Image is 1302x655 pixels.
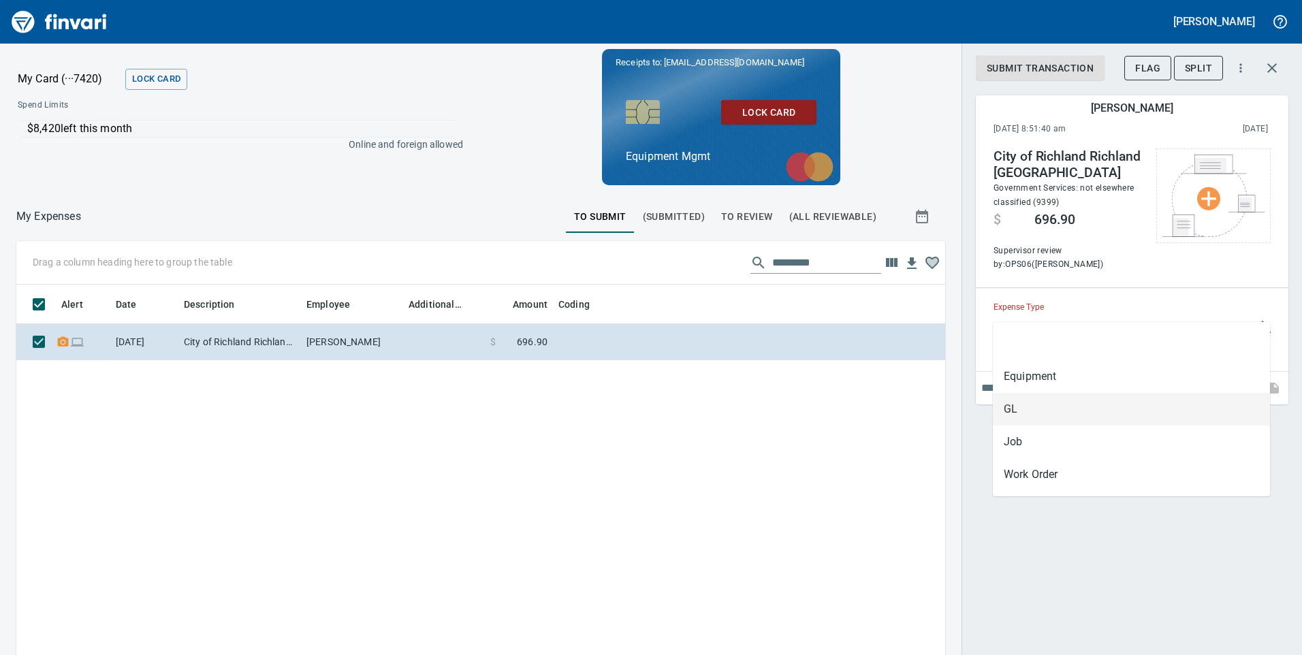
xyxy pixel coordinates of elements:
button: Download Table [902,253,922,274]
span: (Submitted) [643,208,705,225]
span: (All Reviewable) [789,208,876,225]
span: To Review [721,208,773,225]
span: Spend Limits [18,99,264,112]
li: Job [993,426,1270,458]
td: [DATE] [110,324,178,360]
span: Amount [513,296,547,313]
button: Close [1253,313,1272,332]
span: Lock Card [732,104,806,121]
p: My Card (···7420) [18,71,120,87]
span: $ [490,335,496,349]
button: Lock Card [125,69,187,90]
p: $8,420 left this month [27,121,454,137]
span: Flag [1135,60,1160,77]
span: To Submit [574,208,626,225]
p: My Expenses [16,208,81,225]
span: Coding [558,296,607,313]
span: [DATE] 8:51:40 am [994,123,1154,136]
span: Alert [61,296,101,313]
p: Receipts to: [616,56,827,69]
button: Submit Transaction [976,56,1105,81]
span: $ [994,212,1001,228]
button: Column choices favorited. Click to reset to default [922,253,942,273]
li: GL [993,393,1270,426]
h5: [PERSON_NAME] [1091,101,1173,115]
h4: City of Richland Richland [GEOGRAPHIC_DATA] [994,148,1143,181]
span: Date [116,296,137,313]
span: Amount [495,296,547,313]
span: Employee [306,296,368,313]
button: Flag [1124,56,1171,81]
img: mastercard.svg [779,145,840,189]
span: 696.90 [517,335,547,349]
span: Alert [61,296,83,313]
span: Supervisor review by: OPS06 ([PERSON_NAME]) [994,244,1143,272]
span: Date [116,296,155,313]
button: Close transaction [1256,52,1288,84]
button: Lock Card [721,100,816,125]
span: Submit Transaction [987,60,1094,77]
span: 696.90 [1034,212,1075,228]
nav: breadcrumb [16,208,81,225]
span: Lock Card [132,71,180,87]
span: Description [184,296,235,313]
span: Receipt Required [56,337,70,346]
span: Description [184,296,253,313]
p: Online and foreign allowed [7,138,463,151]
h5: [PERSON_NAME] [1173,14,1255,29]
span: This records your note into the expense [1256,372,1288,404]
span: Additional Reviewer [409,296,462,313]
img: Select file [1162,155,1265,237]
img: Finvari [8,5,110,38]
li: Equipment [993,360,1270,393]
li: Work Order [993,458,1270,491]
button: Split [1174,56,1223,81]
span: Coding [558,296,590,313]
td: City of Richland Richland [GEOGRAPHIC_DATA] [178,324,301,360]
span: Employee [306,296,350,313]
button: Choose columns to display [881,253,902,273]
button: More [1226,53,1256,83]
p: Equipment Mgmt [626,148,816,165]
span: Online transaction [70,337,84,346]
span: Split [1185,60,1212,77]
span: This charge was settled by the merchant and appears on the 2025/08/16 statement. [1154,123,1268,136]
span: Government Services: not elsewhere classified (9399) [994,183,1134,207]
label: Expense Type [994,303,1044,311]
td: [PERSON_NAME] [301,324,403,360]
p: Drag a column heading here to group the table [33,255,232,269]
button: [PERSON_NAME] [1170,11,1258,32]
button: Show transactions within a particular date range [902,200,945,233]
span: Additional Reviewer [409,296,479,313]
span: [EMAIL_ADDRESS][DOMAIN_NAME] [663,56,806,69]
